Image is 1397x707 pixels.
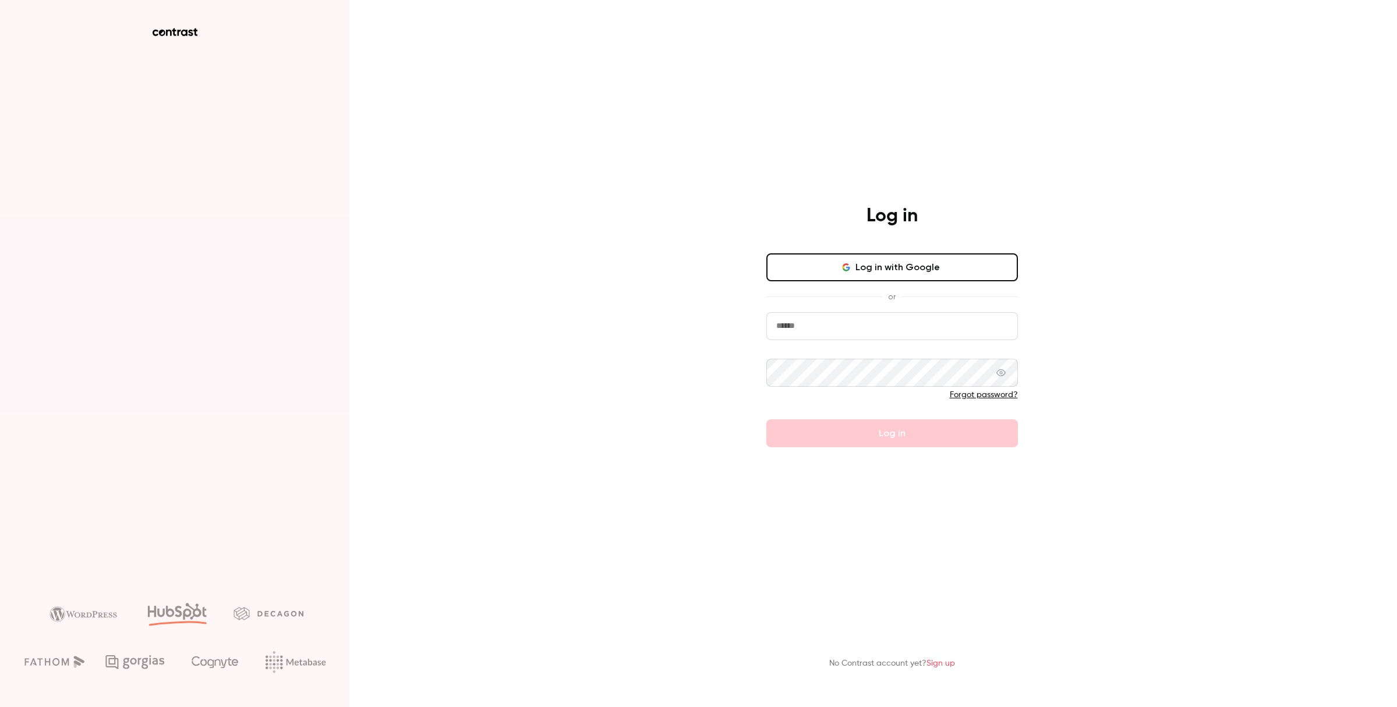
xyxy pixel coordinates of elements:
span: or [882,291,901,303]
p: No Contrast account yet? [829,657,955,670]
img: decagon [234,607,303,620]
a: Sign up [926,659,955,667]
a: Forgot password? [950,391,1018,399]
h4: Log in [867,204,918,228]
button: Log in with Google [766,253,1018,281]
